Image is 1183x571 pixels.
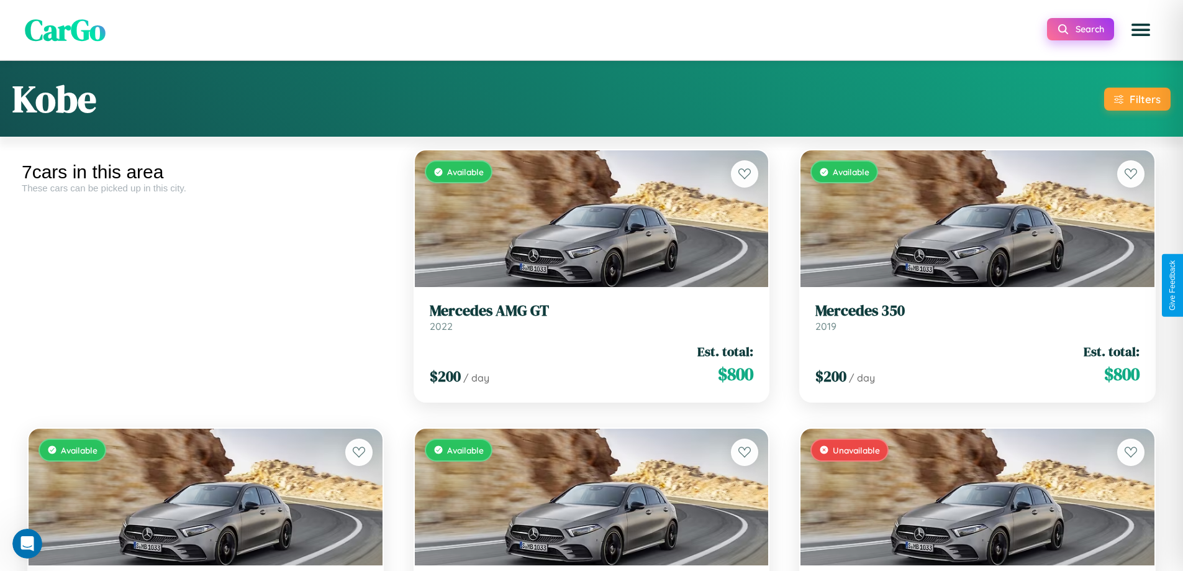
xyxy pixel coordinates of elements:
span: Available [61,445,97,455]
span: Unavailable [833,445,880,455]
span: $ 200 [815,366,846,386]
button: Search [1047,18,1114,40]
span: Available [447,445,484,455]
button: Filters [1104,88,1171,111]
span: / day [849,372,875,384]
div: Filters [1130,93,1161,106]
span: Est. total: [1084,342,1140,360]
h3: Mercedes 350 [815,302,1140,320]
span: 2022 [430,320,453,332]
button: Open menu [1123,12,1158,47]
span: 2019 [815,320,836,332]
span: CarGo [25,9,106,50]
h1: Kobe [12,73,96,124]
div: 7 cars in this area [22,162,389,183]
span: Est. total: [697,342,753,360]
span: Available [447,167,484,177]
iframe: Intercom live chat [12,529,42,559]
span: $ 200 [430,366,461,386]
h3: Mercedes AMG GT [430,302,754,320]
span: Search [1076,24,1104,35]
span: Available [833,167,869,177]
a: Mercedes 3502019 [815,302,1140,332]
span: $ 800 [718,362,753,386]
span: $ 800 [1104,362,1140,386]
div: These cars can be picked up in this city. [22,183,389,193]
span: / day [463,372,489,384]
div: Give Feedback [1168,260,1177,311]
a: Mercedes AMG GT2022 [430,302,754,332]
